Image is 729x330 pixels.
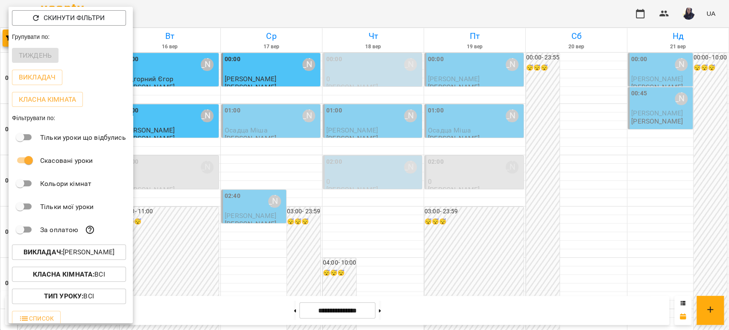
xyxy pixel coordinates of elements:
[40,133,126,143] p: Тільки уроки що відбулись
[23,247,114,257] p: [PERSON_NAME]
[12,92,83,107] button: Класна кімната
[23,248,63,256] b: Викладач :
[33,269,105,280] p: Всі
[40,179,91,189] p: Кольори кімнат
[19,94,76,105] p: Класна кімната
[44,291,94,301] p: Всі
[12,245,126,260] button: Викладач:[PERSON_NAME]
[9,29,133,44] div: Групувати по:
[33,270,94,278] b: Класна кімната :
[9,110,133,126] div: Фільтрувати по:
[12,70,62,85] button: Викладач
[44,13,105,23] p: Скинути фільтри
[44,292,83,300] b: Тип Уроку :
[40,225,78,235] p: За оплатою
[19,313,54,324] span: Список
[40,202,94,212] p: Тільки мої уроки
[12,289,126,304] button: Тип Уроку:Всі
[12,10,126,26] button: Скинути фільтри
[19,72,56,82] p: Викладач
[12,311,61,326] button: Список
[12,267,126,282] button: Класна кімната:Всі
[40,156,93,166] p: Скасовані уроки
